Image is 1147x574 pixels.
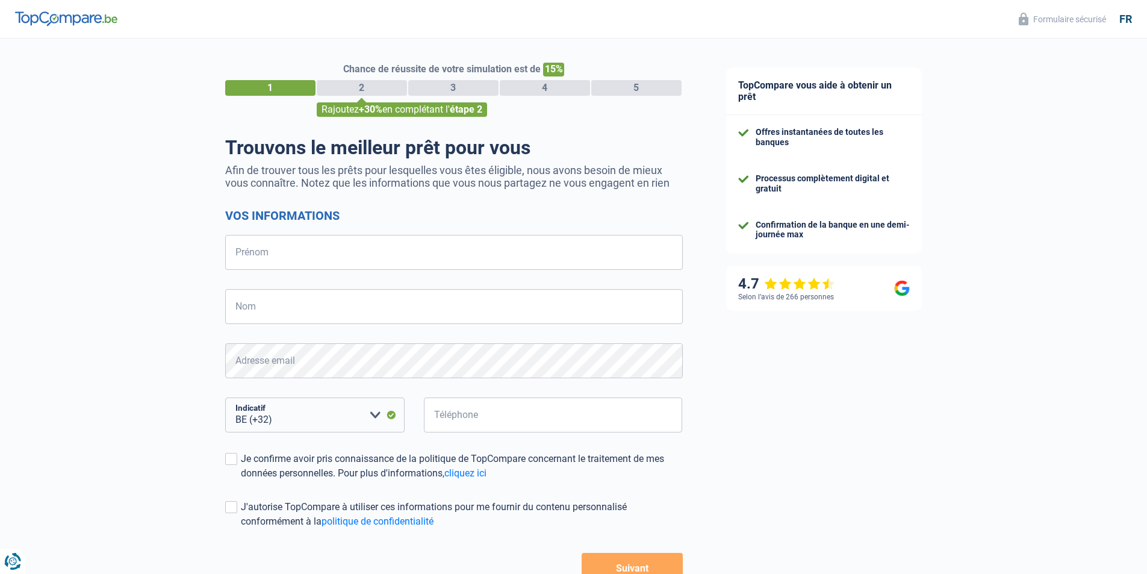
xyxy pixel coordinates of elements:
span: +30% [359,104,382,115]
h1: Trouvons le meilleur prêt pour vous [225,136,683,159]
div: Confirmation de la banque en une demi-journée max [756,220,910,240]
div: 1 [225,80,316,96]
div: 2 [317,80,407,96]
div: J'autorise TopCompare à utiliser ces informations pour me fournir du contenu personnalisé conform... [241,500,683,529]
div: Je confirme avoir pris connaissance de la politique de TopCompare concernant le traitement de mes... [241,452,683,481]
a: cliquez ici [444,467,486,479]
div: 4.7 [738,275,835,293]
div: 3 [408,80,499,96]
a: politique de confidentialité [322,516,434,527]
div: Rajoutez en complétant l' [317,102,487,117]
div: TopCompare vous aide à obtenir un prêt [726,67,922,115]
span: étape 2 [450,104,482,115]
div: Offres instantanées de toutes les banques [756,127,910,148]
p: Afin de trouver tous les prêts pour lesquelles vous êtes éligible, nous avons besoin de mieux vou... [225,164,683,189]
img: TopCompare Logo [15,11,117,26]
div: 4 [500,80,590,96]
span: Chance de réussite de votre simulation est de [343,63,541,75]
div: 5 [591,80,682,96]
div: Selon l’avis de 266 personnes [738,293,834,301]
div: Processus complètement digital et gratuit [756,173,910,194]
h2: Vos informations [225,208,683,223]
input: 401020304 [424,398,683,432]
div: fr [1119,13,1132,26]
span: 15% [543,63,564,76]
button: Formulaire sécurisé [1012,9,1113,29]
